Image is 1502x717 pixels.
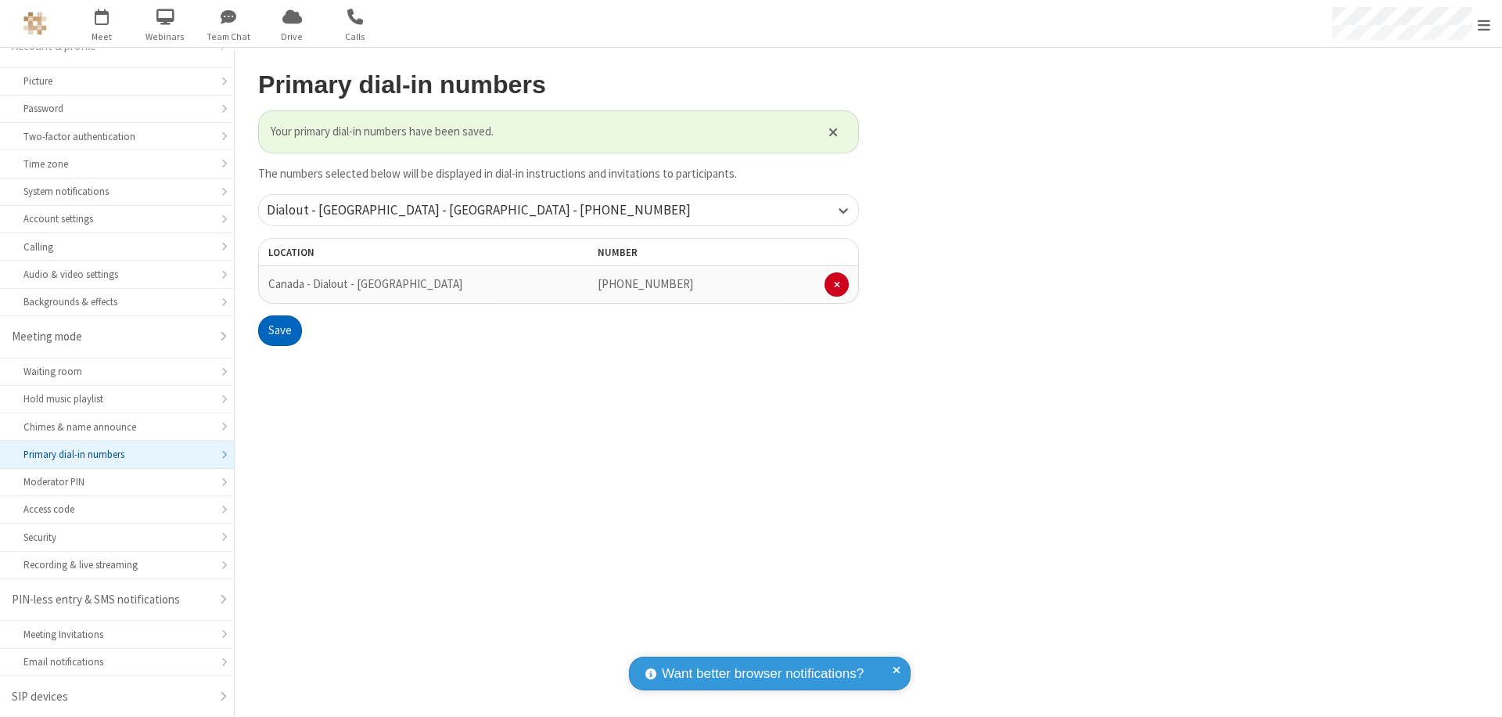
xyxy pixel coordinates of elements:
div: Meeting mode [12,328,210,346]
span: Dialout - [GEOGRAPHIC_DATA] - [GEOGRAPHIC_DATA] - [PHONE_NUMBER] [267,201,691,218]
span: Meet [73,30,131,44]
div: Calling [23,240,210,254]
div: Account settings [23,211,210,226]
div: Access code [23,502,210,517]
div: Waiting room [23,364,210,379]
th: Location [258,238,498,266]
div: System notifications [23,184,210,199]
div: Security [23,530,210,545]
span: Calls [326,30,385,44]
div: Recording & live streaming [23,557,210,572]
span: Drive [263,30,322,44]
div: Backgrounds & effects [23,294,210,309]
div: SIP devices [12,688,210,706]
button: Close alert [821,120,846,143]
span: Webinars [136,30,195,44]
div: Two-factor authentication [23,129,210,144]
td: Canada - Dialout - [GEOGRAPHIC_DATA] [258,266,498,303]
div: Chimes & name announce [23,420,210,434]
div: Moderator PIN [23,474,210,489]
p: The numbers selected below will be displayed in dial-in instructions and invitations to participa... [258,165,859,183]
div: Audio & video settings [23,267,210,282]
h2: Primary dial-in numbers [258,71,859,99]
div: Email notifications [23,654,210,669]
div: Hold music playlist [23,391,210,406]
img: QA Selenium DO NOT DELETE OR CHANGE [23,12,47,35]
div: Picture [23,74,210,88]
span: Your primary dial-in numbers have been saved. [271,123,809,141]
span: [PHONE_NUMBER] [598,276,693,291]
div: Password [23,101,210,116]
div: PIN-less entry & SMS notifications [12,591,210,609]
span: Want better browser notifications? [662,664,864,684]
button: Save [258,315,302,347]
div: Meeting Invitations [23,627,210,642]
div: Primary dial-in numbers [23,447,210,462]
span: Team Chat [199,30,258,44]
th: Number [588,238,859,266]
div: Time zone [23,157,210,171]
